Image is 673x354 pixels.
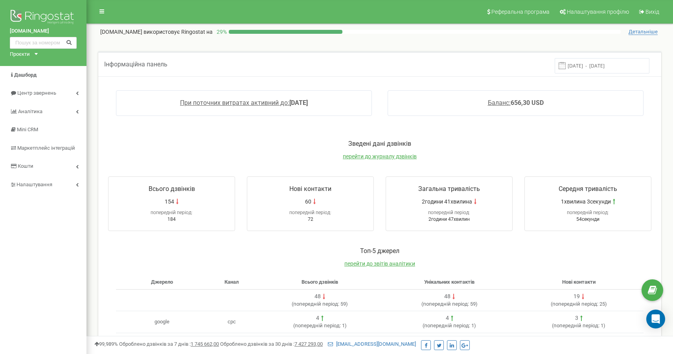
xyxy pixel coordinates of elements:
[17,127,38,132] span: Mini CRM
[289,185,331,193] span: Нові контакти
[316,314,319,322] div: 4
[423,323,476,328] span: ( 1 )
[561,198,611,205] span: 1хвилина 3секунди
[104,61,167,68] span: Інформаційна панель
[348,140,411,147] span: Зведені дані дзвінків
[10,37,77,49] input: Пошук за номером
[305,198,311,205] span: 60
[224,279,239,285] span: Канал
[488,99,511,106] span: Баланс:
[149,185,195,193] span: Всього дзвінків
[423,301,469,307] span: попередній період:
[576,216,599,222] span: 54секунди
[165,198,174,205] span: 154
[18,108,42,114] span: Аналiтика
[151,210,193,215] span: попередній період:
[567,9,629,15] span: Налаштування профілю
[119,341,219,347] span: Оброблено дзвінків за 7 днів :
[559,185,617,193] span: Середня тривалість
[17,182,52,187] span: Налаштування
[180,99,308,106] a: При поточних витратах активний до:[DATE]
[552,301,598,307] span: попередній період:
[446,314,449,322] div: 4
[428,210,470,215] span: попередній період:
[574,293,580,301] div: 19
[10,51,30,58] div: Проєкти
[575,314,578,322] div: 3
[293,301,339,307] span: попередній період:
[289,210,331,215] span: попередній період:
[293,323,347,328] span: ( 1 )
[428,216,470,222] span: 2години 47хвилин
[302,279,338,285] span: Всього дзвінків
[220,341,323,347] span: Оброблено дзвінків за 30 днів :
[314,293,321,301] div: 48
[294,341,323,347] u: 7 427 293,00
[421,301,478,307] span: ( 59 )
[444,293,451,301] div: 48
[629,29,658,35] span: Детальніше
[10,28,77,35] a: [DOMAIN_NAME]
[552,323,605,328] span: ( 1 )
[418,185,480,193] span: Загальна тривалість
[424,323,470,328] span: попередній період:
[295,323,341,328] span: попередній період:
[167,216,176,222] span: 184
[180,99,289,106] span: При поточних витратах активний до:
[143,29,213,35] span: використовує Ringostat на
[10,8,77,28] img: Ringostat logo
[14,72,37,78] span: Дашборд
[100,28,213,36] p: [DOMAIN_NAME]
[328,341,416,347] a: [EMAIL_ADDRESS][DOMAIN_NAME]
[422,198,472,205] span: 2години 41хвилина
[562,279,596,285] span: Нові контакти
[18,163,33,169] span: Кошти
[553,323,599,328] span: попередній період:
[646,310,665,328] div: Open Intercom Messenger
[645,9,659,15] span: Вихід
[491,9,550,15] span: Реферальна програма
[488,99,544,106] a: Баланс:656,30 USD
[191,341,219,347] u: 1 745 662,00
[151,279,173,285] span: Джерело
[424,279,474,285] span: Унікальних контактів
[567,210,609,215] span: попередній період:
[292,301,348,307] span: ( 59 )
[208,311,255,333] td: cpc
[17,145,75,151] span: Маркетплейс інтеграцій
[551,301,607,307] span: ( 25 )
[94,341,118,347] span: 99,989%
[344,260,415,267] a: перейти до звітів аналітики
[213,28,229,36] p: 29 %
[308,216,313,222] span: 72
[17,90,56,96] span: Центр звернень
[116,311,208,333] td: google
[360,247,399,255] span: Toп-5 джерел
[343,153,417,160] a: перейти до журналу дзвінків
